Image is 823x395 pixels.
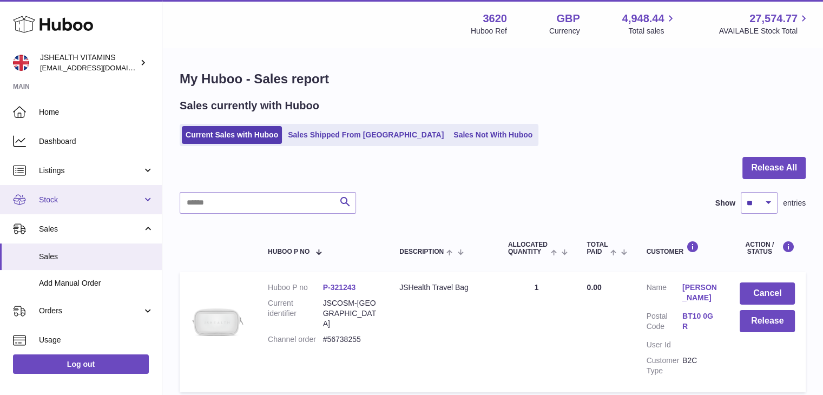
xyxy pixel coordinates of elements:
strong: GBP [556,11,580,26]
span: Huboo P no [268,248,310,255]
a: Log out [13,354,149,374]
div: Currency [549,26,580,36]
a: [PERSON_NAME] [682,282,718,303]
span: Add Manual Order [39,278,154,288]
dt: Huboo P no [268,282,323,293]
button: Release All [742,157,806,179]
span: Orders [39,306,142,316]
img: Travel-Bag_1.png [190,282,245,339]
h2: Sales currently with Huboo [180,98,319,113]
span: 27,574.77 [749,11,798,26]
dt: Postal Code [646,311,682,334]
span: AVAILABLE Stock Total [719,26,810,36]
span: Dashboard [39,136,154,147]
span: [EMAIL_ADDRESS][DOMAIN_NAME] [40,63,159,72]
dt: User Id [646,340,682,350]
span: Stock [39,195,142,205]
strong: 3620 [483,11,507,26]
div: Huboo Ref [471,26,507,36]
a: BT10 0GR [682,311,718,332]
span: Sales [39,252,154,262]
label: Show [715,198,735,208]
a: 27,574.77 AVAILABLE Stock Total [719,11,810,36]
span: Description [399,248,444,255]
span: Home [39,107,154,117]
span: 4,948.44 [622,11,664,26]
div: JSHEALTH VITAMINS [40,52,137,73]
button: Cancel [740,282,795,305]
span: ALLOCATED Quantity [508,241,548,255]
span: Listings [39,166,142,176]
a: Current Sales with Huboo [182,126,282,144]
span: Usage [39,335,154,345]
td: 1 [497,272,576,392]
a: Sales Not With Huboo [450,126,536,144]
dt: Current identifier [268,298,323,329]
img: internalAdmin-3620@internal.huboo.com [13,55,29,71]
dt: Customer Type [646,356,682,376]
dd: JSCOSM-[GEOGRAPHIC_DATA] [323,298,378,329]
h1: My Huboo - Sales report [180,70,806,88]
span: Sales [39,224,142,234]
span: Total sales [628,26,676,36]
div: JSHealth Travel Bag [399,282,486,293]
button: Release [740,310,795,332]
div: Action / Status [740,241,795,255]
dd: B2C [682,356,718,376]
a: 4,948.44 Total sales [622,11,677,36]
span: 0.00 [587,283,601,292]
a: P-321243 [323,283,356,292]
dt: Channel order [268,334,323,345]
div: Customer [646,241,718,255]
dd: #56738255 [323,334,378,345]
span: entries [783,198,806,208]
a: Sales Shipped From [GEOGRAPHIC_DATA] [284,126,447,144]
dt: Name [646,282,682,306]
span: Total paid [587,241,608,255]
